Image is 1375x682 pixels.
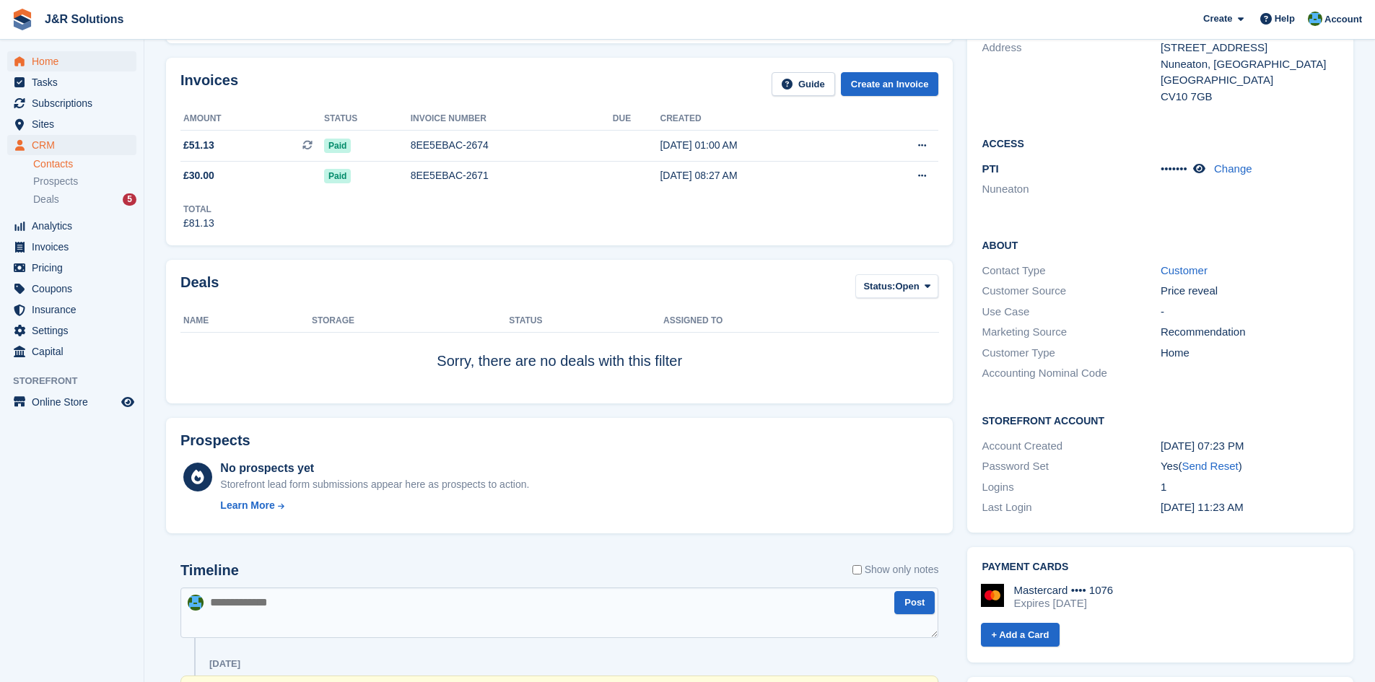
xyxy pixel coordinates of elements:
[841,72,939,96] a: Create an Invoice
[7,72,136,92] a: menu
[32,279,118,299] span: Coupons
[220,498,529,513] a: Learn More
[1161,40,1339,56] div: [STREET_ADDRESS]
[982,561,1339,573] h2: Payment cards
[220,477,529,492] div: Storefront lead form submissions appear here as prospects to action.
[180,432,250,449] h2: Prospects
[7,279,136,299] a: menu
[7,237,136,257] a: menu
[982,438,1160,455] div: Account Created
[981,584,1004,607] img: Mastercard Logo
[7,320,136,341] a: menu
[982,304,1160,320] div: Use Case
[1182,460,1238,472] a: Send Reset
[32,300,118,320] span: Insurance
[180,310,312,333] th: Name
[188,595,204,611] img: Macie Adcock
[982,40,1160,105] div: Address
[32,114,118,134] span: Sites
[32,93,118,113] span: Subscriptions
[312,310,509,333] th: Storage
[7,114,136,134] a: menu
[1161,501,1244,513] time: 2025-10-04 10:23:16 UTC
[7,93,136,113] a: menu
[7,341,136,362] a: menu
[1161,72,1339,89] div: [GEOGRAPHIC_DATA]
[180,274,219,301] h2: Deals
[982,458,1160,475] div: Password Set
[1324,12,1362,27] span: Account
[982,181,1160,198] li: Nuneaton
[852,562,939,577] label: Show only notes
[982,479,1160,496] div: Logins
[7,216,136,236] a: menu
[437,353,682,369] span: Sorry, there are no deals with this filter
[660,168,860,183] div: [DATE] 08:27 AM
[663,310,938,333] th: Assigned to
[1178,460,1241,472] span: ( )
[982,283,1160,300] div: Customer Source
[7,258,136,278] a: menu
[982,413,1339,427] h2: Storefront Account
[982,365,1160,382] div: Accounting Nominal Code
[183,203,214,216] div: Total
[33,175,78,188] span: Prospects
[509,310,663,333] th: Status
[324,139,351,153] span: Paid
[1161,283,1339,300] div: Price reveal
[32,258,118,278] span: Pricing
[32,51,118,71] span: Home
[863,279,895,294] span: Status:
[123,193,136,206] div: 5
[32,237,118,257] span: Invoices
[982,263,1160,279] div: Contact Type
[324,108,411,131] th: Status
[1161,56,1339,73] div: Nuneaton, [GEOGRAPHIC_DATA]
[660,138,860,153] div: [DATE] 01:00 AM
[1161,89,1339,105] div: CV10 7GB
[33,193,59,206] span: Deals
[1161,458,1339,475] div: Yes
[220,498,274,513] div: Learn More
[1161,162,1187,175] span: •••••••
[13,374,144,388] span: Storefront
[1161,264,1208,276] a: Customer
[1161,345,1339,362] div: Home
[324,169,351,183] span: Paid
[411,108,613,131] th: Invoice number
[1013,584,1113,597] div: Mastercard •••• 1076
[895,279,919,294] span: Open
[1214,162,1252,175] a: Change
[982,324,1160,341] div: Marketing Source
[660,108,860,131] th: Created
[982,499,1160,516] div: Last Login
[411,138,613,153] div: 8EE5EBAC-2674
[33,174,136,189] a: Prospects
[7,135,136,155] a: menu
[32,216,118,236] span: Analytics
[32,72,118,92] span: Tasks
[411,168,613,183] div: 8EE5EBAC-2671
[613,108,660,131] th: Due
[7,51,136,71] a: menu
[982,136,1339,150] h2: Access
[772,72,835,96] a: Guide
[180,562,239,579] h2: Timeline
[982,345,1160,362] div: Customer Type
[894,591,935,615] button: Post
[852,562,862,577] input: Show only notes
[982,162,998,175] span: PTI
[180,72,238,96] h2: Invoices
[180,108,324,131] th: Amount
[1161,438,1339,455] div: [DATE] 07:23 PM
[209,658,240,670] div: [DATE]
[7,300,136,320] a: menu
[7,392,136,412] a: menu
[12,9,33,30] img: stora-icon-8386f47178a22dfd0bd8f6a31ec36ba5ce8667c1dd55bd0f319d3a0aa187defe.svg
[39,7,129,31] a: J&R Solutions
[33,192,136,207] a: Deals 5
[981,623,1059,647] a: + Add a Card
[32,392,118,412] span: Online Store
[1013,597,1113,610] div: Expires [DATE]
[1161,479,1339,496] div: 1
